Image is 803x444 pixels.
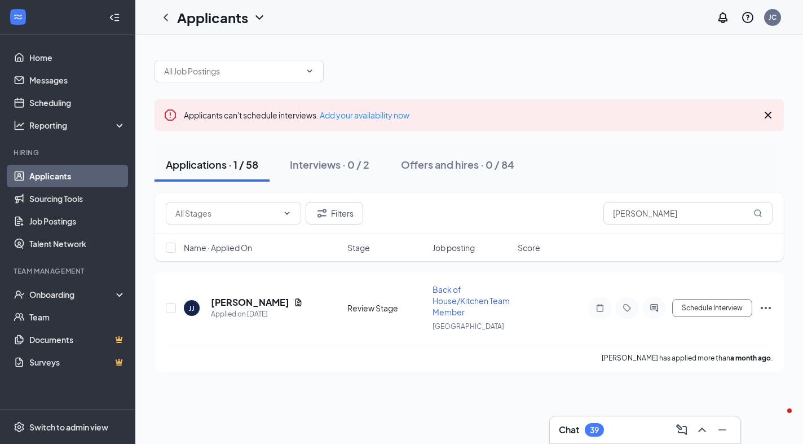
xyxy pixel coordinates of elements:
button: Minimize [713,421,731,439]
svg: ChevronLeft [159,11,173,24]
svg: Filter [315,206,329,220]
span: Name · Applied On [184,242,252,253]
svg: ChevronUp [695,423,709,437]
svg: ChevronDown [305,67,314,76]
h3: Chat [559,424,579,436]
div: Hiring [14,148,123,157]
div: 39 [590,425,599,435]
svg: Document [294,298,303,307]
div: Review Stage [347,302,426,314]
svg: Collapse [109,12,120,23]
a: Team [29,306,126,328]
input: All Job Postings [164,65,301,77]
svg: Minimize [716,423,729,437]
div: Interviews · 0 / 2 [290,157,369,172]
button: ChevronUp [693,421,711,439]
svg: ChevronDown [283,209,292,218]
b: a month ago [730,354,771,362]
svg: QuestionInfo [741,11,755,24]
a: Applicants [29,165,126,187]
p: [PERSON_NAME] has applied more than . [602,353,773,363]
svg: WorkstreamLogo [12,11,24,23]
a: Talent Network [29,232,126,255]
div: Team Management [14,266,123,276]
svg: Cross [761,108,775,122]
a: DocumentsCrown [29,328,126,351]
a: Scheduling [29,91,126,114]
input: All Stages [175,207,278,219]
span: Score [518,242,540,253]
h1: Applicants [177,8,248,27]
svg: Analysis [14,120,25,131]
svg: Error [164,108,177,122]
button: Filter Filters [306,202,363,225]
a: SurveysCrown [29,351,126,373]
span: Stage [347,242,370,253]
svg: UserCheck [14,289,25,300]
div: JC [769,12,776,22]
span: Applicants can't schedule interviews. [184,110,409,120]
iframe: Intercom live chat [765,406,792,433]
div: Reporting [29,120,126,131]
svg: Settings [14,421,25,433]
div: JJ [189,304,195,313]
svg: ComposeMessage [675,423,689,437]
svg: Tag [620,304,634,313]
svg: ChevronDown [253,11,266,24]
a: Messages [29,69,126,91]
svg: Notifications [716,11,730,24]
svg: MagnifyingGlass [753,209,762,218]
svg: Note [593,304,607,313]
input: Search in applications [603,202,773,225]
button: Schedule Interview [672,299,752,317]
svg: Ellipses [759,301,773,315]
span: Job posting [433,242,475,253]
h5: [PERSON_NAME] [211,296,289,309]
span: Back of House/Kitchen Team Member [433,284,510,317]
a: Job Postings [29,210,126,232]
div: Onboarding [29,289,116,300]
div: Applications · 1 / 58 [166,157,258,172]
div: Applied on [DATE] [211,309,303,320]
span: [GEOGRAPHIC_DATA] [433,322,504,331]
a: Sourcing Tools [29,187,126,210]
button: ComposeMessage [673,421,691,439]
div: Switch to admin view [29,421,108,433]
svg: ActiveChat [647,304,661,313]
div: Offers and hires · 0 / 84 [401,157,514,172]
a: Home [29,46,126,69]
a: Add your availability now [320,110,409,120]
